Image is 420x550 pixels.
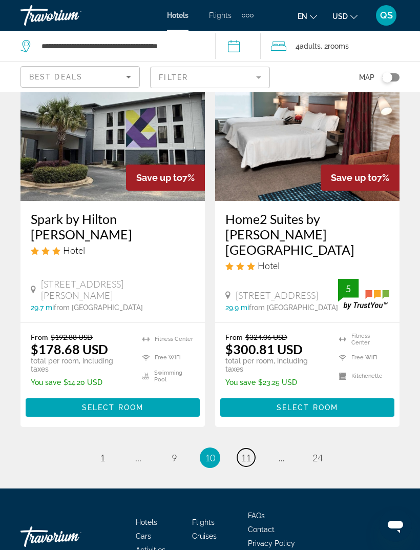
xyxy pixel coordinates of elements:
[215,31,261,62] button: Check-in date: Sep 12, 2025 Check-out date: Sep 14, 2025
[248,539,295,547] a: Privacy Policy
[261,31,420,62] button: Travelers: 4 adults, 0 children
[332,9,358,24] button: Change currency
[100,452,105,463] span: 1
[225,378,256,386] span: You save
[249,303,338,312] span: from [GEOGRAPHIC_DATA]
[248,525,275,534] a: Contact
[225,211,389,257] a: Home2 Suites by [PERSON_NAME][GEOGRAPHIC_DATA]
[215,37,400,201] img: Hotel image
[205,452,215,463] span: 10
[29,73,82,81] span: Best Deals
[241,452,251,463] span: 11
[192,532,217,540] a: Cruises
[380,10,393,21] span: QS
[31,333,48,341] span: From
[220,400,394,412] a: Select Room
[225,378,326,386] p: $23.25 USD
[374,73,400,82] button: Toggle map
[20,37,205,201] img: Hotel image
[298,12,307,21] span: en
[172,452,177,463] span: 9
[331,172,377,183] span: Save up to
[225,357,326,373] p: total per room, including taxes
[225,333,243,341] span: From
[258,260,280,271] span: Hotel
[150,66,269,89] button: Filter
[20,2,123,29] a: Travorium
[225,260,389,271] div: 3 star Hotel
[242,7,254,24] button: Extra navigation items
[373,5,400,26] button: User Menu
[328,42,349,50] span: rooms
[136,172,182,183] span: Save up to
[312,452,323,463] span: 24
[321,39,349,53] span: , 2
[296,39,321,53] span: 4
[31,303,54,312] span: 29.7 mi
[82,403,143,412] span: Select Room
[379,509,412,542] iframe: Button to launch messaging window
[29,71,131,83] mat-select: Sort by
[300,42,321,50] span: Adults
[137,333,195,346] li: Fitness Center
[225,341,303,357] ins: $300.81 USD
[167,11,188,19] a: Hotels
[41,278,195,301] span: [STREET_ADDRESS][PERSON_NAME]
[298,9,317,24] button: Change language
[51,333,93,341] del: $192.88 USD
[209,11,232,19] a: Flights
[332,12,348,21] span: USD
[31,211,195,242] a: Spark by Hilton [PERSON_NAME]
[277,403,338,412] span: Select Room
[338,282,359,295] div: 5
[334,370,389,383] li: Kitchenette
[225,303,249,312] span: 29.9 mi
[236,290,318,301] span: [STREET_ADDRESS]
[136,518,157,526] a: Hotels
[26,400,200,412] a: Select Room
[31,378,61,386] span: You save
[136,532,151,540] a: Cars
[63,245,85,256] span: Hotel
[359,70,374,85] span: Map
[321,165,400,191] div: 7%
[31,341,108,357] ins: $178.68 USD
[334,351,389,364] li: Free WiFi
[54,303,143,312] span: from [GEOGRAPHIC_DATA]
[334,333,389,346] li: Fitness Center
[126,165,205,191] div: 7%
[192,518,215,526] a: Flights
[279,452,285,463] span: ...
[338,279,389,309] img: trustyou-badge.svg
[220,398,394,417] button: Select Room
[31,378,130,386] p: $14.20 USD
[248,512,265,520] a: FAQs
[135,452,141,463] span: ...
[31,357,130,373] p: total per room, including taxes
[31,245,195,256] div: 3 star Hotel
[20,447,400,468] nav: Pagination
[26,398,200,417] button: Select Room
[137,351,195,364] li: Free WiFi
[137,370,195,383] li: Swimming Pool
[245,333,287,341] del: $324.06 USD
